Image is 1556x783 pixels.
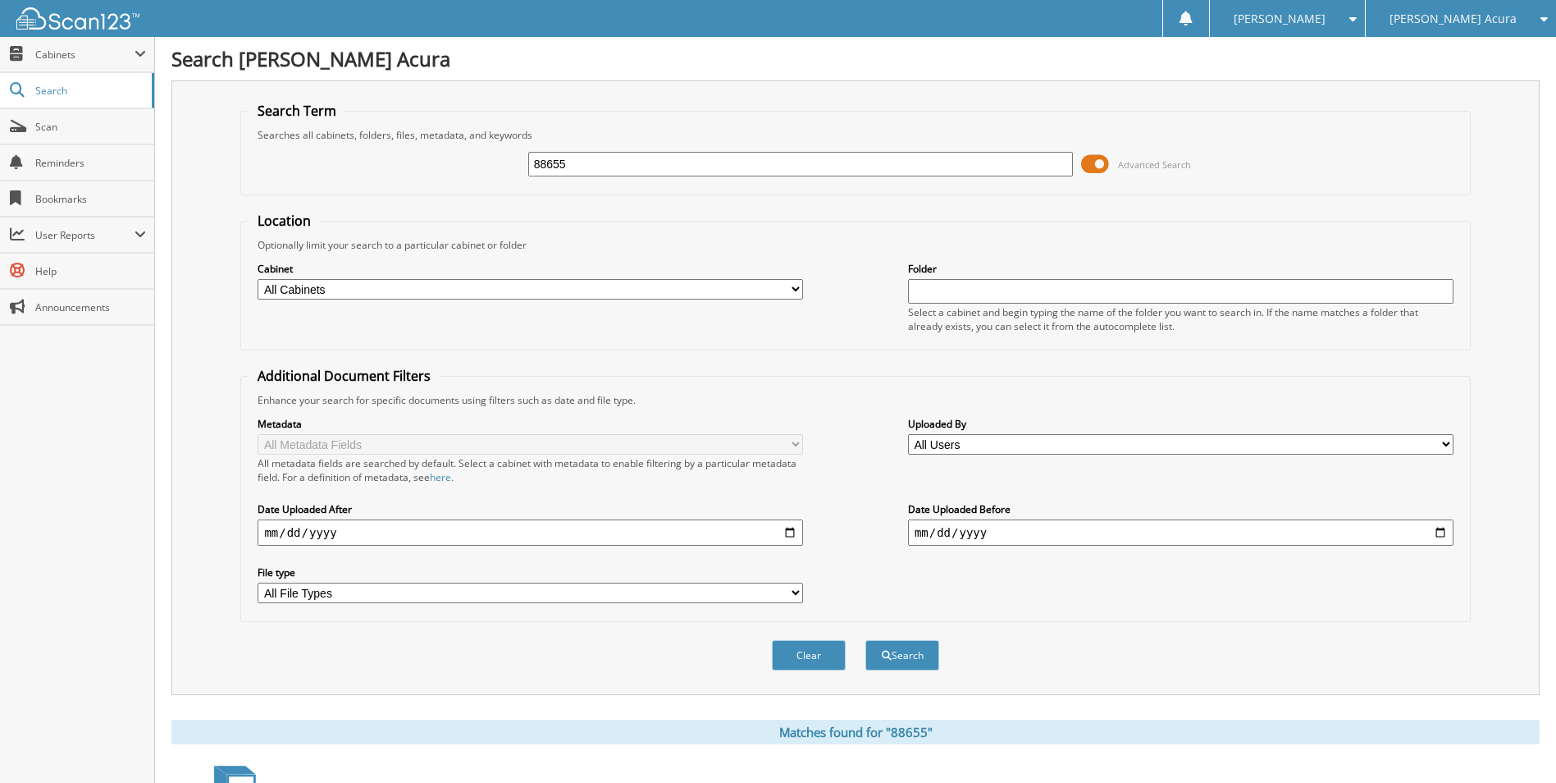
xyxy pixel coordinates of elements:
label: Metadata [258,417,803,431]
label: Date Uploaded After [258,502,803,516]
label: Uploaded By [908,417,1453,431]
span: Advanced Search [1118,158,1191,171]
div: Optionally limit your search to a particular cabinet or folder [249,238,1461,252]
label: Folder [908,262,1453,276]
h1: Search [PERSON_NAME] Acura [171,45,1540,72]
span: Announcements [35,300,146,314]
input: end [908,520,1453,546]
legend: Location [249,212,319,230]
span: Reminders [35,156,146,170]
span: [PERSON_NAME] [1234,14,1326,24]
legend: Search Term [249,102,345,120]
span: User Reports [35,228,135,242]
span: Search [35,84,144,98]
iframe: Chat Widget [1474,704,1556,783]
div: All metadata fields are searched by default. Select a cabinet with metadata to enable filtering b... [258,456,803,484]
a: here [430,470,451,484]
span: Scan [35,120,146,134]
input: start [258,520,803,546]
legend: Additional Document Filters [249,367,439,385]
div: Enhance your search for specific documents using filters such as date and file type. [249,393,1461,407]
span: Help [35,264,146,278]
div: Searches all cabinets, folders, files, metadata, and keywords [249,128,1461,142]
label: Date Uploaded Before [908,502,1453,516]
button: Clear [772,640,846,671]
span: Bookmarks [35,192,146,206]
span: [PERSON_NAME] Acura [1389,14,1517,24]
label: Cabinet [258,262,803,276]
button: Search [865,640,939,671]
img: scan123-logo-white.svg [16,7,139,30]
div: Matches found for "88655" [171,720,1540,744]
div: Select a cabinet and begin typing the name of the folder you want to search in. If the name match... [908,305,1453,333]
label: File type [258,565,803,579]
span: Cabinets [35,48,135,62]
